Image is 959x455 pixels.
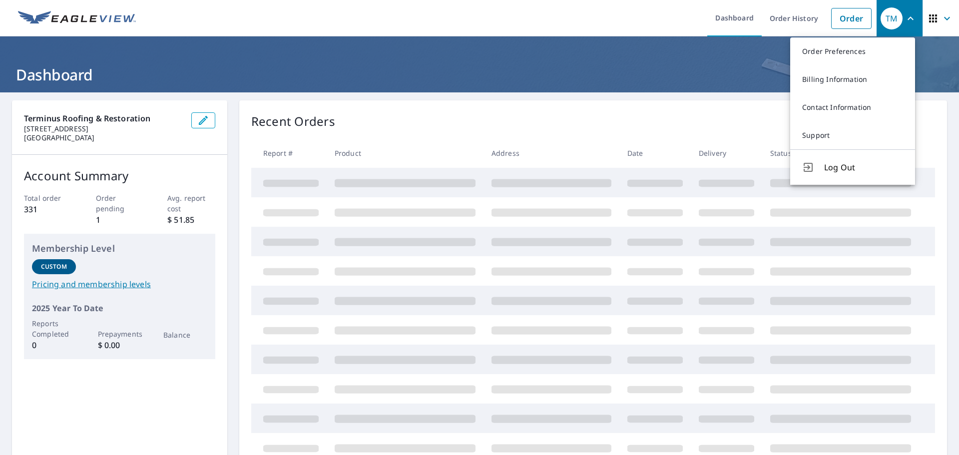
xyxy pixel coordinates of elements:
[824,161,903,173] span: Log Out
[32,242,207,255] p: Membership Level
[24,112,183,124] p: Terminus Roofing & Restoration
[691,138,762,168] th: Delivery
[167,214,215,226] p: $ 51.85
[251,138,327,168] th: Report #
[96,193,144,214] p: Order pending
[163,330,207,340] p: Balance
[18,11,136,26] img: EV Logo
[790,121,915,149] a: Support
[167,193,215,214] p: Avg. report cost
[483,138,619,168] th: Address
[762,138,919,168] th: Status
[790,93,915,121] a: Contact Information
[790,149,915,185] button: Log Out
[24,193,72,203] p: Total order
[251,112,335,130] p: Recent Orders
[98,339,142,351] p: $ 0.00
[619,138,691,168] th: Date
[881,7,903,29] div: TM
[24,133,183,142] p: [GEOGRAPHIC_DATA]
[24,167,215,185] p: Account Summary
[790,37,915,65] a: Order Preferences
[24,203,72,215] p: 331
[98,329,142,339] p: Prepayments
[831,8,872,29] a: Order
[327,138,483,168] th: Product
[790,65,915,93] a: Billing Information
[32,339,76,351] p: 0
[41,262,67,271] p: Custom
[96,214,144,226] p: 1
[32,318,76,339] p: Reports Completed
[24,124,183,133] p: [STREET_ADDRESS]
[32,278,207,290] a: Pricing and membership levels
[12,64,947,85] h1: Dashboard
[32,302,207,314] p: 2025 Year To Date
